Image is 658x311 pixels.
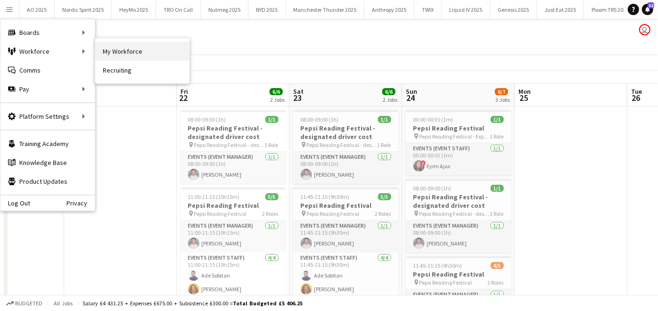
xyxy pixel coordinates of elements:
span: Pepsi Reading Festival - designated driver cost [307,141,378,148]
span: Pepsi Reading Festival [419,279,472,286]
h3: Pepsi Reading Festival - designated driver cost [181,124,286,141]
a: Comms [0,61,95,80]
app-card-role: Events (Event Staff)1/100:00-00:01 (1m)!Eymi Ajax [406,143,511,175]
button: HeyMo 2025 [112,0,156,19]
button: Anthropy 2025 [364,0,414,19]
span: Tue [631,87,642,96]
h3: Pepsi Reading Festival [406,124,511,132]
span: 6/6 [270,88,283,95]
a: Product Updates [0,172,95,191]
span: 2 Roles [375,210,391,217]
span: 1/1 [491,185,504,192]
div: 3 Jobs [495,96,510,103]
app-job-card: 08:00-09:00 (1h)1/1Pepsi Reading Festival - designated driver cost Pepsi Reading Festival - desig... [406,179,511,253]
span: 11:45-21:15 (9h30m) [413,262,462,269]
h3: Pepsi Reading Festival [181,201,286,210]
span: Pepsi Reading Festival - Expenses Only [419,133,490,140]
span: Pepsi Reading Festival [307,210,360,217]
button: AO 2025 [19,0,55,19]
span: Fri [181,87,188,96]
button: BYD 2025 [248,0,286,19]
span: 5/5 [378,193,391,200]
span: Total Budgeted £5 406.25 [233,300,303,307]
button: Nordic Spirit 2025 [55,0,112,19]
span: Sun [406,87,417,96]
span: All jobs [52,300,74,307]
app-card-role: Events (Event Manager)1/111:00-21:15 (10h15m)[PERSON_NAME] [181,221,286,253]
span: 1 Role [265,141,279,148]
span: 11:00-21:15 (10h15m) [188,193,240,200]
a: Training Academy [0,134,95,153]
h3: Pepsi Reading Festival [406,270,511,278]
a: Privacy [66,199,95,207]
span: 08:00-09:00 (1h) [301,116,339,123]
app-job-card: 00:00-00:01 (1m)1/1Pepsi Reading Festival Pepsi Reading Festival - Expenses Only1 RoleEvents (Eve... [406,110,511,175]
span: ! [420,160,426,166]
button: Manchester Thunder 2025 [286,0,364,19]
app-job-card: 08:00-09:00 (1h)1/1Pepsi Reading Festival - designated driver cost Pepsi Reading Festival - desig... [181,110,286,184]
div: 2 Jobs [270,96,285,103]
span: 08:00-09:00 (1h) [188,116,226,123]
button: Genesis 2025 [490,0,537,19]
app-card-role: Events (Event Manager)1/111:45-21:15 (9h30m)[PERSON_NAME] [293,221,399,253]
h3: Pepsi Reading Festival - designated driver cost [293,124,399,141]
div: Pay [0,80,95,98]
span: 1/1 [378,116,391,123]
span: Pepsi Reading Festival [194,210,247,217]
button: TWIX [414,0,442,19]
button: Budgeted [5,298,44,309]
span: 1/1 [265,116,279,123]
div: 2 Jobs [383,96,397,103]
span: 6/6 [382,88,395,95]
span: 2 Roles [263,210,279,217]
span: Sat [293,87,304,96]
span: Pepsi Reading Festival - designated driver cost [419,210,490,217]
span: 1 Role [378,141,391,148]
button: Just Eat 2025 [537,0,584,19]
span: 23 [292,92,304,103]
span: Mon [518,87,531,96]
span: 1 Role [490,210,504,217]
button: Liquid IV 2025 [442,0,490,19]
div: Platform Settings [0,107,95,126]
app-user-avatar: Laura Smallwood [639,24,650,35]
span: 11:45-21:15 (9h30m) [301,193,350,200]
div: Boards [0,23,95,42]
span: Budgeted [15,300,42,307]
app-card-role: Events (Event Manager)1/108:00-09:00 (1h)[PERSON_NAME] [181,152,286,184]
span: Pepsi Reading Festival - designated driver cost [194,141,265,148]
a: Knowledge Base [0,153,95,172]
span: 00:00-00:01 (1m) [413,116,453,123]
span: 4/5 [491,262,504,269]
h3: Pepsi Reading Festival [293,201,399,210]
div: Workforce [0,42,95,61]
span: 26 [630,92,642,103]
span: 08:00-09:00 (1h) [413,185,452,192]
span: 25 [517,92,531,103]
app-card-role: Events (Event Manager)1/108:00-09:00 (1h)[PERSON_NAME] [406,221,511,253]
app-card-role: Events (Event Manager)1/108:00-09:00 (1h)[PERSON_NAME] [293,152,399,184]
a: My Workforce [95,42,189,61]
a: 32 [642,4,653,15]
button: Ploom TRS 2025 [584,0,637,19]
span: 24 [404,92,417,103]
span: 22 [179,92,188,103]
app-job-card: 08:00-09:00 (1h)1/1Pepsi Reading Festival - designated driver cost Pepsi Reading Festival - desig... [293,110,399,184]
span: 1 Role [490,133,504,140]
a: Log Out [0,199,30,207]
button: TRO On Call [156,0,201,19]
span: 6/7 [495,88,508,95]
h3: Pepsi Reading Festival - designated driver cost [406,193,511,210]
div: Salary £4 431.25 + Expenses £675.00 + Subsistence £300.00 = [82,300,303,307]
a: Recruiting [95,61,189,80]
span: 5/5 [265,193,279,200]
span: 1/1 [491,116,504,123]
span: 32 [648,2,654,8]
span: 2 Roles [488,279,504,286]
button: Nutmeg 2025 [201,0,248,19]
